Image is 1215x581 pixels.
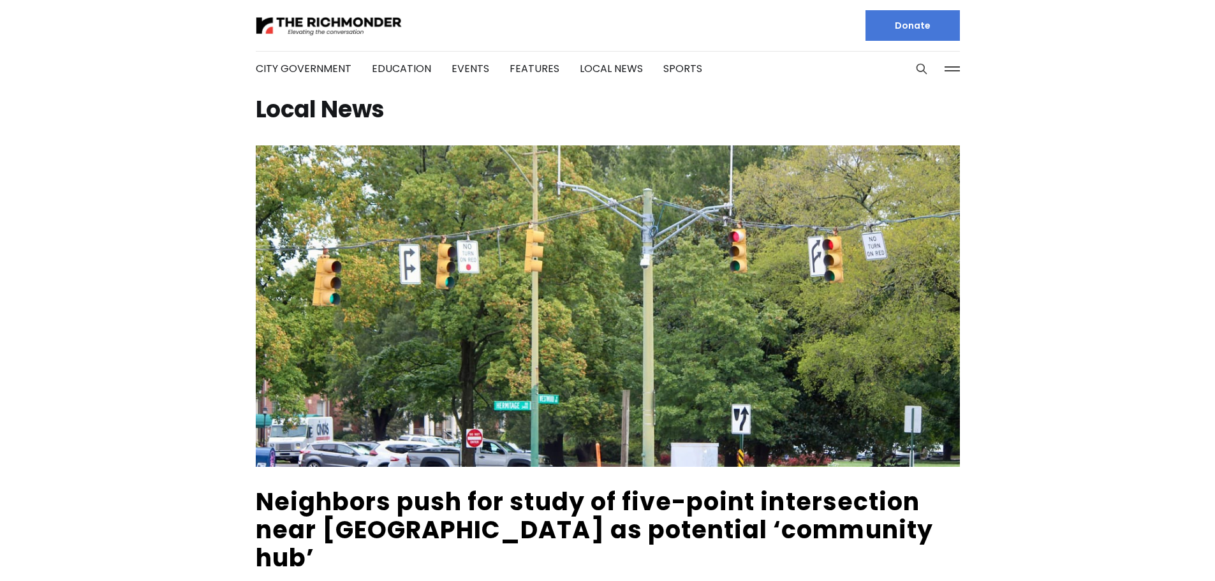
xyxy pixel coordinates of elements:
[510,61,559,76] a: Features
[452,61,489,76] a: Events
[580,61,643,76] a: Local News
[256,61,351,76] a: City Government
[372,61,431,76] a: Education
[865,10,960,41] a: Donate
[256,99,960,120] h1: Local News
[912,59,931,78] button: Search this site
[256,145,960,467] img: Neighbors push for study of five-point intersection near Diamond as potential ‘community hub’
[663,61,702,76] a: Sports
[256,485,933,575] a: Neighbors push for study of five-point intersection near [GEOGRAPHIC_DATA] as potential ‘communit...
[256,15,402,37] img: The Richmonder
